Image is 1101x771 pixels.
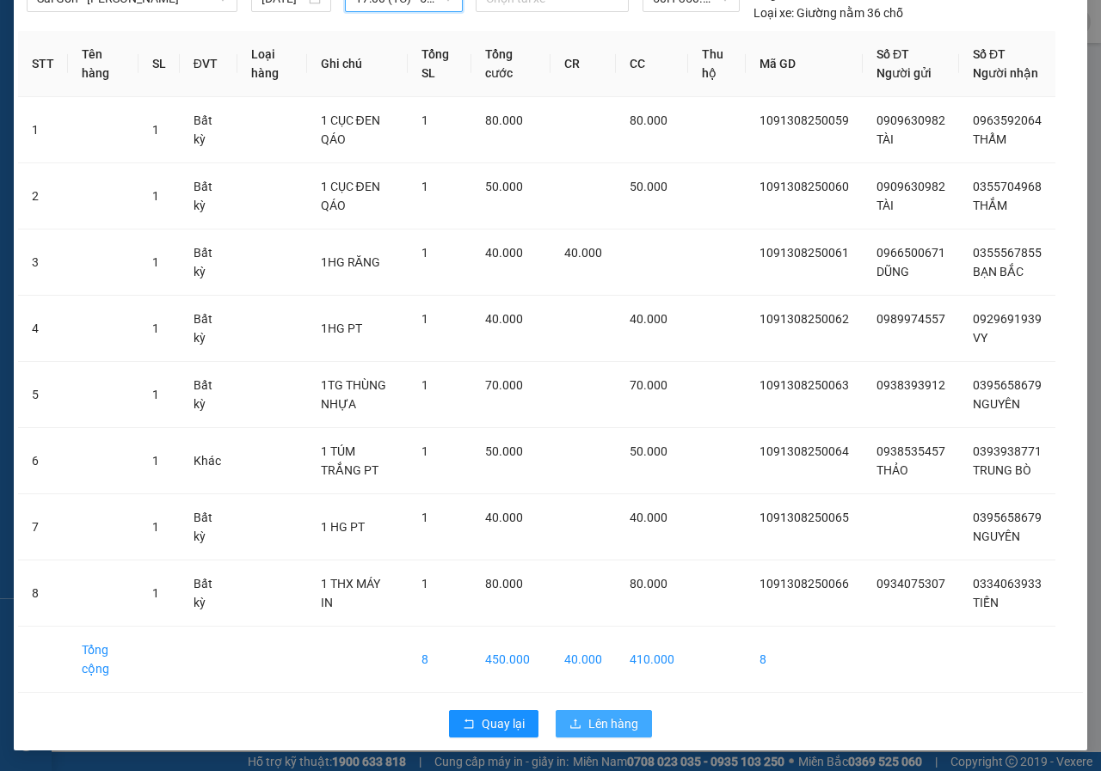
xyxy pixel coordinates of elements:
[471,31,550,97] th: Tổng cước
[18,97,68,163] td: 1
[760,511,849,524] span: 1091308250065
[973,397,1020,411] span: NGUYÊN
[973,199,1007,212] span: THẮM
[321,180,380,212] span: 1 CỤC ĐEN QÁO
[485,180,523,193] span: 50.000
[471,627,550,693] td: 450.000
[180,494,238,560] td: Bất kỳ
[973,444,1042,458] span: 0393938771
[138,31,180,97] th: SL
[8,38,328,59] li: 01 [PERSON_NAME]
[876,132,894,146] span: TÀI
[152,520,159,534] span: 1
[421,113,428,127] span: 1
[973,378,1042,392] span: 0395658679
[321,378,386,411] span: 1TG THÙNG NHỰA
[760,180,849,193] span: 1091308250060
[485,511,523,524] span: 40.000
[630,113,667,127] span: 80.000
[463,718,475,731] span: rollback
[18,362,68,428] td: 5
[180,296,238,362] td: Bất kỳ
[152,321,159,335] span: 1
[99,63,113,76] span: phone
[876,577,945,590] span: 0934075307
[421,312,428,326] span: 1
[569,718,581,731] span: upload
[876,113,945,127] span: 0909630982
[321,520,365,534] span: 1 HG PT
[876,199,894,212] span: TÀI
[152,189,159,203] span: 1
[616,31,688,97] th: CC
[18,494,68,560] td: 7
[152,123,159,137] span: 1
[180,163,238,229] td: Bất kỳ
[421,378,428,392] span: 1
[421,180,428,193] span: 1
[482,714,525,733] span: Quay lại
[180,428,238,494] td: Khác
[99,41,113,55] span: environment
[18,229,68,296] td: 3
[760,246,849,260] span: 1091308250061
[180,362,238,428] td: Bất kỳ
[973,577,1042,590] span: 0334063933
[753,3,794,22] span: Loại xe:
[588,714,638,733] span: Lên hàng
[760,444,849,458] span: 1091308250064
[180,560,238,627] td: Bất kỳ
[973,132,1006,146] span: THẨM
[973,312,1042,326] span: 0929691939
[321,321,362,335] span: 1HG PT
[973,66,1038,80] span: Người nhận
[321,113,380,146] span: 1 CỤC ĐEN QÁO
[421,246,428,260] span: 1
[760,312,849,326] span: 1091308250062
[630,312,667,326] span: 40.000
[876,265,909,278] span: DŨNG
[876,378,945,392] span: 0938393912
[321,444,378,477] span: 1 TÚM TRẮNG PT
[688,31,746,97] th: Thu hộ
[18,560,68,627] td: 8
[307,31,408,97] th: Ghi chú
[485,378,523,392] span: 70.000
[550,627,616,693] td: 40.000
[746,627,863,693] td: 8
[421,511,428,524] span: 1
[630,577,667,590] span: 80.000
[973,113,1042,127] span: 0963592064
[68,627,138,693] td: Tổng cộng
[616,627,688,693] td: 410.000
[180,229,238,296] td: Bất kỳ
[485,444,523,458] span: 50.000
[760,577,849,590] span: 1091308250066
[630,444,667,458] span: 50.000
[973,331,987,345] span: VY
[18,296,68,362] td: 4
[876,312,945,326] span: 0989974557
[973,596,999,609] span: TIẾN
[973,529,1020,543] span: NGUYÊN
[8,8,94,94] img: logo.jpg
[876,463,908,477] span: THẢO
[973,180,1042,193] span: 0355704968
[973,265,1024,278] span: BẠN BẮC
[630,378,667,392] span: 70.000
[152,388,159,401] span: 1
[876,47,909,61] span: Số ĐT
[18,428,68,494] td: 6
[8,107,174,136] b: GỬI : 109 QL 13
[876,66,932,80] span: Người gửi
[485,246,523,260] span: 40.000
[564,246,602,260] span: 40.000
[550,31,616,97] th: CR
[760,113,849,127] span: 1091308250059
[630,511,667,524] span: 40.000
[973,463,1031,477] span: TRUNG BÒ
[408,31,471,97] th: Tổng SL
[973,511,1042,524] span: 0395658679
[152,255,159,269] span: 1
[556,710,652,737] button: uploadLên hàng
